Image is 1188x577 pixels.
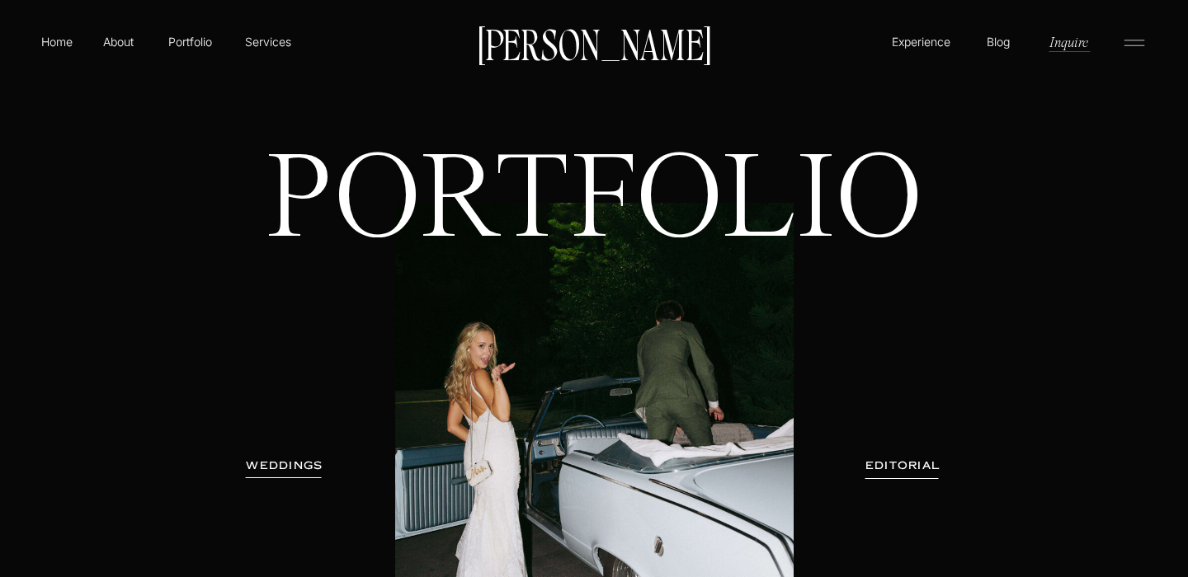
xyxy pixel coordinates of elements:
a: Portfolio [161,33,219,50]
a: Experience [889,33,953,50]
a: EDITORIAL [842,457,963,474]
a: Home [38,33,76,50]
a: About [100,33,137,49]
a: Inquire [1048,32,1090,51]
a: [PERSON_NAME] [469,26,719,60]
a: Services [243,33,292,50]
a: Blog [983,33,1014,49]
h1: PORTFOLIO [238,148,951,370]
a: WEDDINGS [233,457,337,474]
